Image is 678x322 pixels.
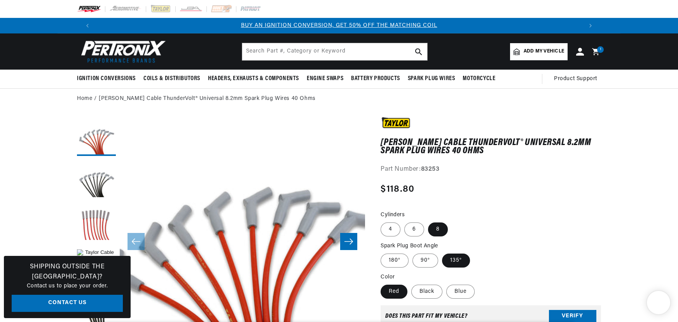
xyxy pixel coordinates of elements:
[410,43,427,60] button: search button
[77,75,136,83] span: Ignition Conversions
[77,203,116,241] button: Load image 19 in gallery view
[408,75,455,83] span: Spark Plug Wires
[442,254,470,268] label: 135°
[583,18,598,33] button: Translation missing: en.sections.announcements.next_announcement
[77,117,116,156] button: Load image 16 in gallery view
[381,164,601,175] div: Part Number:
[95,21,583,30] div: 1 of 3
[381,254,409,268] label: 180°
[242,43,427,60] input: Search Part #, Category or Keyword
[381,285,407,299] label: Red
[77,38,166,65] img: Pertronix
[412,254,438,268] label: 90°
[421,166,440,172] strong: 83253
[381,222,400,236] label: 4
[446,285,475,299] label: Blue
[381,211,405,219] legend: Cylinders
[58,18,620,33] slideshow-component: Translation missing: en.sections.announcements.announcement_bar
[411,285,442,299] label: Black
[524,48,564,55] span: Add my vehicle
[554,70,601,88] summary: Product Support
[77,245,116,284] button: Load image 1 in gallery view
[351,75,400,83] span: Battery Products
[99,94,316,103] a: [PERSON_NAME] Cable ThunderVolt® Universal 8.2mm Spark Plug Wires 40 Ohms
[12,282,123,290] p: Contact us to place your order.
[510,43,568,60] a: Add my vehicle
[385,313,467,319] div: Does This part fit My vehicle?
[140,70,204,88] summary: Coils & Distributors
[80,18,95,33] button: Translation missing: en.sections.announcements.previous_announcement
[77,160,116,199] button: Load image 15 in gallery view
[340,233,357,250] button: Slide right
[303,70,347,88] summary: Engine Swaps
[428,222,448,236] label: 8
[381,273,395,281] legend: Color
[12,295,123,312] a: Contact Us
[208,75,299,83] span: Headers, Exhausts & Components
[307,75,343,83] span: Engine Swaps
[128,233,145,250] button: Slide left
[463,75,495,83] span: Motorcycle
[12,262,123,282] h3: Shipping Outside the [GEOGRAPHIC_DATA]?
[241,23,437,28] a: BUY AN IGNITION CONVERSION, GET 50% OFF THE MATCHING COIL
[404,222,424,236] label: 6
[143,75,200,83] span: Coils & Distributors
[381,139,601,155] h1: [PERSON_NAME] Cable ThunderVolt® Universal 8.2mm Spark Plug Wires 40 Ohms
[381,182,414,196] span: $118.80
[204,70,303,88] summary: Headers, Exhausts & Components
[347,70,404,88] summary: Battery Products
[404,70,459,88] summary: Spark Plug Wires
[77,70,140,88] summary: Ignition Conversions
[77,94,92,103] a: Home
[381,242,439,250] legend: Spark Plug Boot Angle
[77,94,601,103] nav: breadcrumbs
[95,21,583,30] div: Announcement
[554,75,597,83] span: Product Support
[459,70,499,88] summary: Motorcycle
[600,46,601,53] span: 1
